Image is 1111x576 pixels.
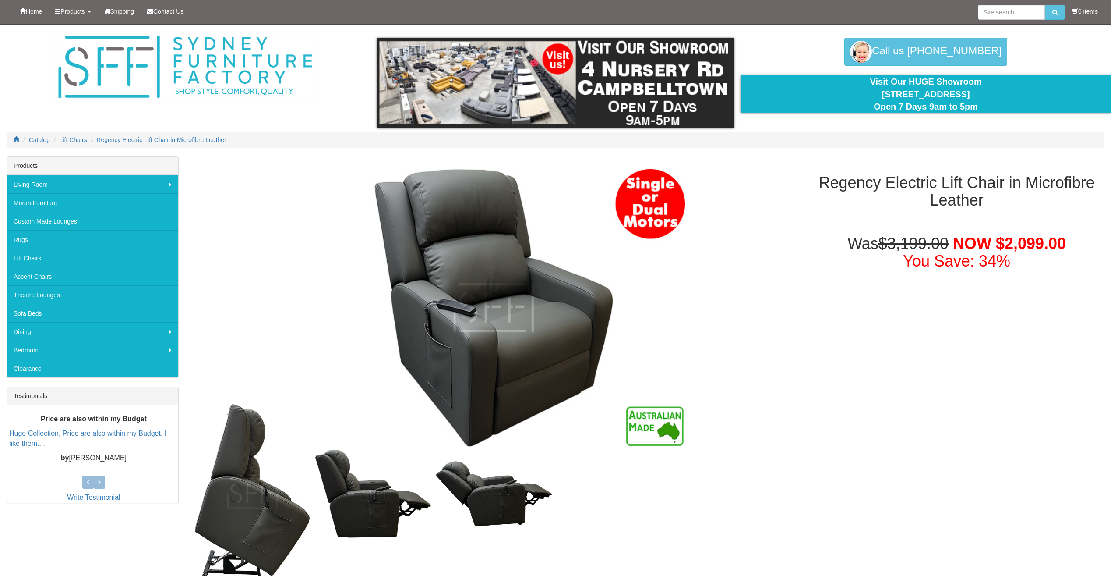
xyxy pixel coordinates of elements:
[7,359,178,377] a: Clearance
[41,415,147,423] b: Price are also within my Budget
[377,38,734,128] img: showroom.gif
[7,249,178,267] a: Lift Chairs
[747,75,1104,113] div: Visit Our HUGE Showroom [STREET_ADDRESS] Open 7 Days 9am to 5pm
[7,285,178,304] a: Theatre Lounges
[110,8,134,15] span: Shipping
[26,8,42,15] span: Home
[7,175,178,193] a: Living Room
[7,267,178,285] a: Accent Chairs
[9,430,166,447] a: Huge Collection, Price are also within my Budget. I like them....
[141,0,190,22] a: Contact Us
[9,453,178,463] p: [PERSON_NAME]
[7,230,178,249] a: Rugs
[13,0,49,22] a: Home
[7,341,178,359] a: Bedroom
[60,136,87,143] a: Lift Chairs
[61,454,69,462] b: by
[7,322,178,341] a: Dining
[98,0,141,22] a: Shipping
[7,387,178,405] div: Testimonials
[7,193,178,212] a: Moran Furniture
[54,33,317,101] img: Sydney Furniture Factory
[878,235,949,252] del: $3,199.00
[7,157,178,175] div: Products
[953,235,1066,252] span: NOW $2,099.00
[67,494,120,501] a: Write Testimonial
[978,5,1045,20] input: Site search
[7,212,178,230] a: Custom Made Lounges
[60,8,85,15] span: Products
[809,235,1104,270] h1: Was
[903,252,1010,270] font: You Save: 34%
[29,136,50,143] a: Catalog
[96,136,226,143] a: Regency Electric Lift Chair in Microfibre Leather
[49,0,97,22] a: Products
[153,8,183,15] span: Contact Us
[809,174,1104,209] h1: Regency Electric Lift Chair in Microfibre Leather
[1072,7,1098,16] li: 0 items
[7,304,178,322] a: Sofa Beds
